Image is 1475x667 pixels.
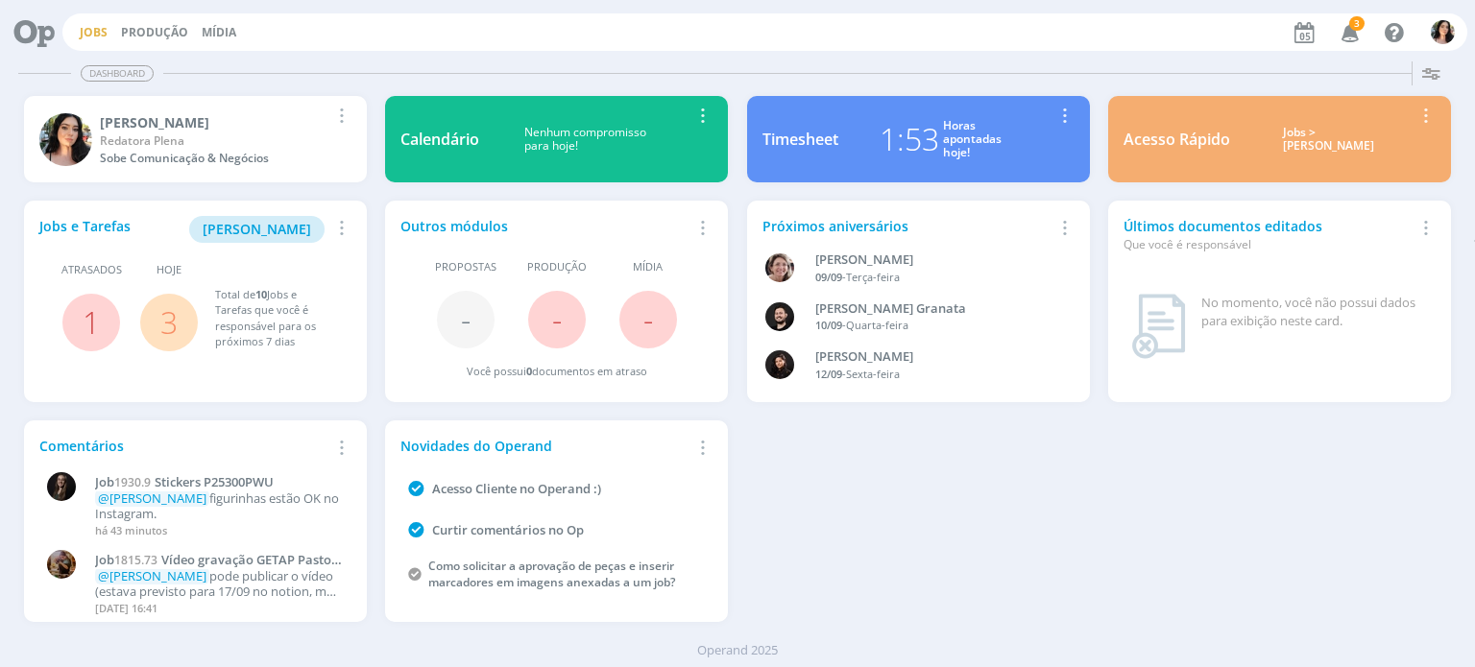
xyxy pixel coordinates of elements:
[435,259,496,275] span: Propostas
[39,436,329,456] div: Comentários
[203,220,311,238] span: [PERSON_NAME]
[815,318,1052,334] div: -
[100,112,329,132] div: Tamiris Soares
[114,474,151,490] span: 1930.9
[1245,126,1414,154] div: Jobs > [PERSON_NAME]
[1349,16,1365,31] span: 3
[24,96,367,182] a: T[PERSON_NAME]Redatora PlenaSobe Comunicação & Negócios
[1430,15,1456,49] button: T
[81,65,154,82] span: Dashboard
[157,262,181,278] span: Hoje
[643,298,653,340] span: -
[61,262,122,278] span: Atrasados
[39,113,92,166] img: T
[815,367,1052,383] div: -
[815,318,842,332] span: 10/09
[815,367,842,381] span: 12/09
[461,298,471,340] span: -
[189,216,325,243] button: [PERSON_NAME]
[846,318,908,332] span: Quarta-feira
[95,491,342,521] p: figurinhas estão OK no Instagram.
[479,126,690,154] div: Nenhum compromisso para hoje!
[95,553,342,568] a: Job1815.73Vídeo gravação GETAP Pastos Bons MA
[74,25,113,40] button: Jobs
[815,299,1052,319] div: Bruno Corralo Granata
[100,132,329,150] div: Redatora Plena
[527,259,587,275] span: Produção
[400,216,690,236] div: Outros módulos
[400,128,479,151] div: Calendário
[815,250,1052,270] div: Aline Beatriz Jackisch
[762,216,1052,236] div: Próximos aniversários
[747,96,1090,182] a: Timesheet1:53Horasapontadashoje!
[83,301,100,343] a: 1
[80,24,108,40] a: Jobs
[95,523,167,537] span: há 43 minutos
[765,253,794,282] img: A
[160,301,178,343] a: 3
[428,558,675,590] a: Como solicitar a aprovação de peças e inserir marcadores em imagens anexadas a um job?
[765,302,794,331] img: B
[95,601,157,615] span: [DATE] 16:41
[815,270,842,284] span: 09/09
[762,128,838,151] div: Timesheet
[255,287,267,301] span: 10
[815,347,1052,367] div: Luana da Silva de Andrade
[47,550,76,579] img: A
[196,25,242,40] button: Mídia
[121,24,188,40] a: Produção
[1201,294,1428,331] div: No momento, você não possui dados para exibição neste card.
[202,24,236,40] a: Mídia
[114,552,157,568] span: 1815.73
[1329,15,1368,50] button: 3
[95,551,337,584] span: Vídeo gravação GETAP Pastos Bons MA
[1131,294,1186,359] img: dashboard_not_found.png
[115,25,194,40] button: Produção
[189,219,325,237] a: [PERSON_NAME]
[432,521,584,538] a: Curtir comentários no Op
[47,472,76,501] img: N
[400,436,690,456] div: Novidades do Operand
[765,350,794,379] img: L
[98,489,206,507] span: @[PERSON_NAME]
[552,298,562,340] span: -
[815,270,1052,286] div: -
[215,287,333,350] div: Total de Jobs e Tarefas que você é responsável para os próximos 7 dias
[467,364,647,380] div: Você possui documentos em atraso
[1124,236,1414,253] div: Que você é responsável
[95,569,342,599] p: pode publicar o vídeo (estava previsto para 17/09 no notion, mas vamos antecipar).
[880,116,939,162] div: 1:53
[846,367,900,381] span: Sexta-feira
[633,259,663,275] span: Mídia
[943,119,1002,160] div: Horas apontadas hoje!
[1124,216,1414,253] div: Últimos documentos editados
[95,475,342,490] a: Job1930.9Stickers P25300PWU
[1124,128,1230,151] div: Acesso Rápido
[100,150,329,167] div: Sobe Comunicação & Negócios
[39,216,329,243] div: Jobs e Tarefas
[98,567,206,584] span: @[PERSON_NAME]
[432,480,601,497] a: Acesso Cliente no Operand :)
[1431,20,1455,44] img: T
[526,364,532,378] span: 0
[155,473,274,490] span: Stickers P25300PWU
[846,270,900,284] span: Terça-feira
